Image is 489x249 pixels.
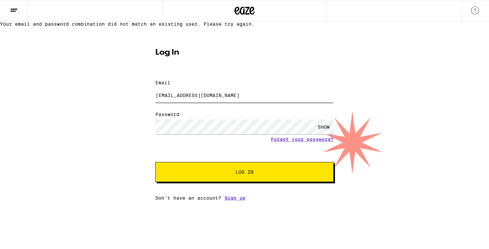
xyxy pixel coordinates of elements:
[155,195,334,201] div: Don't have an account?
[155,88,334,103] input: Email
[236,170,253,174] span: Log In
[155,80,170,85] label: Email
[155,112,179,117] label: Password
[271,137,334,142] a: Forgot your password?
[225,195,245,201] a: Sign up
[155,49,334,57] h1: Log In
[314,119,334,134] div: SHOW
[15,5,29,11] span: Help
[155,162,334,182] button: Log In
